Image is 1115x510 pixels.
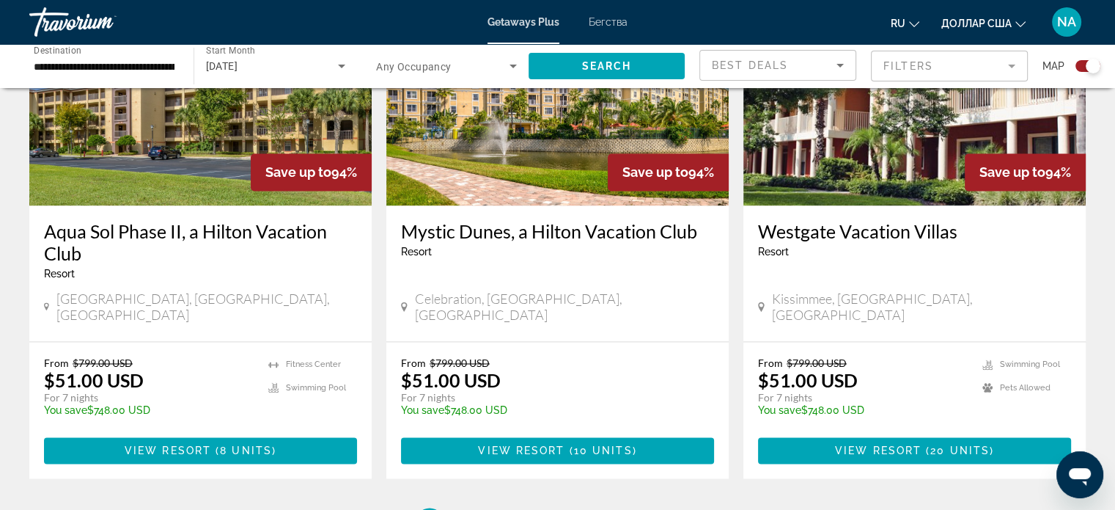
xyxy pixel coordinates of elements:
[758,246,789,258] span: Resort
[125,445,211,456] span: View Resort
[1000,383,1050,393] span: Pets Allowed
[220,445,272,456] span: 8 units
[712,59,788,71] span: Best Deals
[286,383,346,393] span: Swimming Pool
[265,164,331,180] span: Save up to
[758,220,1071,242] a: Westgate Vacation Villas
[622,164,688,180] span: Save up to
[941,18,1012,29] font: доллар США
[56,291,357,323] span: [GEOGRAPHIC_DATA], [GEOGRAPHIC_DATA], [GEOGRAPHIC_DATA]
[44,220,357,264] a: Aqua Sol Phase II, a Hilton Vacation Club
[44,268,75,280] span: Resort
[758,391,968,404] p: For 7 nights
[401,357,426,369] span: From
[44,437,357,464] button: View Resort(8 units)
[73,357,133,369] span: $799.00 USD
[772,291,1071,323] span: Kissimmee, [GEOGRAPHIC_DATA], [GEOGRAPHIC_DATA]
[564,445,636,456] span: ( )
[44,357,69,369] span: From
[965,153,1086,191] div: 94%
[758,437,1071,464] button: View Resort(20 units)
[712,57,844,74] mat-select: Sort by
[529,53,685,79] button: Search
[589,16,628,28] a: Бегства
[1048,7,1086,37] button: Меню пользователя
[921,445,994,456] span: ( )
[891,12,919,34] button: Изменить язык
[871,50,1028,82] button: Filter
[251,153,372,191] div: 94%
[835,445,921,456] span: View Resort
[415,291,714,323] span: Celebration, [GEOGRAPHIC_DATA], [GEOGRAPHIC_DATA]
[581,60,631,72] span: Search
[1057,14,1076,29] font: NA
[1000,360,1060,369] span: Swimming Pool
[401,220,714,242] a: Mystic Dunes, a Hilton Vacation Club
[286,360,341,369] span: Fitness Center
[758,369,858,391] p: $51.00 USD
[401,391,699,404] p: For 7 nights
[758,357,783,369] span: From
[941,12,1026,34] button: Изменить валюту
[401,246,432,258] span: Resort
[430,357,490,369] span: $799.00 USD
[401,404,444,416] span: You save
[930,445,990,456] span: 20 units
[206,60,238,72] span: [DATE]
[44,391,254,404] p: For 7 nights
[401,437,714,464] button: View Resort(10 units)
[1056,451,1103,498] iframe: Кнопка для запуска окна сообщений
[401,404,699,416] p: $748.00 USD
[44,369,144,391] p: $51.00 USD
[44,404,254,416] p: $748.00 USD
[608,153,729,191] div: 94%
[574,445,633,456] span: 10 units
[891,18,905,29] font: ru
[487,16,559,28] a: Getaways Plus
[401,369,501,391] p: $51.00 USD
[211,445,276,456] span: ( )
[206,45,255,56] span: Start Month
[758,404,801,416] span: You save
[787,357,847,369] span: $799.00 USD
[29,3,176,41] a: Травориум
[44,404,87,416] span: You save
[758,404,968,416] p: $748.00 USD
[478,445,564,456] span: View Resort
[34,45,81,55] span: Destination
[1042,56,1064,76] span: Map
[376,61,452,73] span: Any Occupancy
[979,164,1045,180] span: Save up to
